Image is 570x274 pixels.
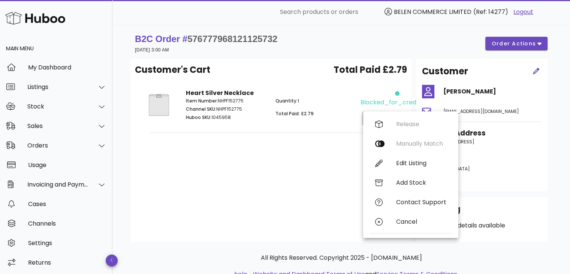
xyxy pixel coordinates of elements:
[396,218,446,225] div: Cancel
[28,259,106,266] div: Returns
[422,128,542,139] h3: Shipping Address
[186,114,211,120] span: Huboo SKU:
[135,34,277,44] strong: B2C Order #
[443,87,542,96] h4: [PERSON_NAME]
[186,114,266,121] p: 1045958
[5,10,65,26] img: Huboo Logo
[396,160,446,167] div: Edit Listing
[485,37,548,50] button: order actions
[513,8,533,17] a: Logout
[396,199,446,206] div: Contact Support
[28,239,106,247] div: Settings
[27,181,88,188] div: Invoicing and Payments
[275,98,298,104] span: Quantity:
[28,161,106,169] div: Usage
[186,98,218,104] span: Item Number:
[27,83,88,90] div: Listings
[135,47,169,53] small: [DATE] 3:00 AM
[422,221,542,230] p: No shipping details available
[136,253,546,262] p: All Rights Reserved. Copyright 2025 - [DOMAIN_NAME]
[186,106,266,113] p: NHPF152775
[186,89,254,97] strong: Heart Silver Necklace
[422,65,468,78] h2: Customer
[334,63,407,77] span: Total Paid £2.79
[491,40,536,48] span: order actions
[28,200,106,208] div: Cases
[27,103,88,110] div: Stock
[443,108,519,114] span: [EMAIL_ADDRESS][DOMAIN_NAME]
[394,8,471,16] span: BELEN COMMERCE LIMITED
[275,110,314,117] span: Total Paid: £2.79
[27,142,88,149] div: Orders
[27,122,88,129] div: Sales
[396,179,446,186] div: Add Stock
[186,98,266,104] p: NHPF152775
[361,98,420,107] div: blocked_for_credit
[187,34,277,44] span: 576777968121125732
[186,106,216,112] span: Channel SKU:
[141,89,177,121] img: Product Image
[28,64,106,71] div: My Dashboard
[362,111,401,125] button: action
[28,220,106,227] div: Channels
[422,203,542,221] div: Shipping
[275,98,356,104] p: 1
[473,8,508,16] span: (Ref: 14277)
[135,63,210,77] span: Customer's Cart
